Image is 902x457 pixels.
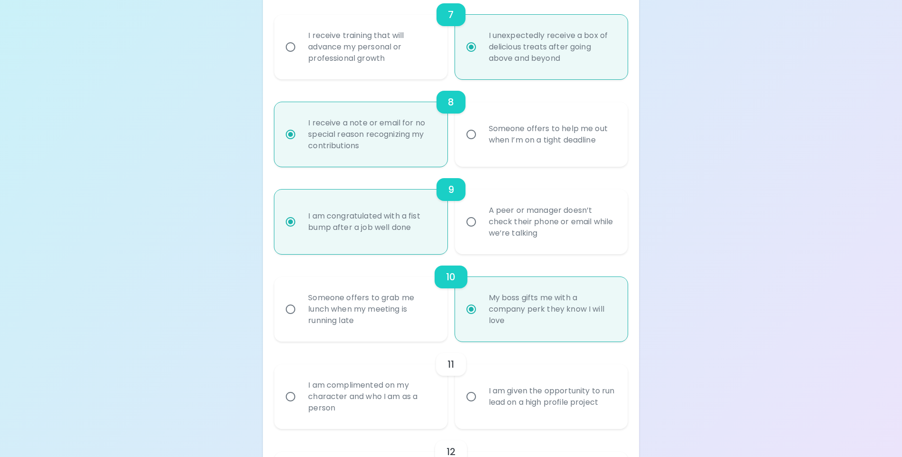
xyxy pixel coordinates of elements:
div: choice-group-check [274,167,627,254]
div: I am complimented on my character and who I am as a person [301,368,442,425]
div: A peer or manager doesn’t check their phone or email while we’re talking [481,193,622,250]
div: choice-group-check [274,79,627,167]
h6: 8 [448,95,454,110]
div: choice-group-check [274,254,627,342]
div: I am congratulated with a fist bump after a job well done [301,199,442,245]
h6: 11 [447,357,454,372]
h6: 10 [446,269,456,285]
div: choice-group-check [274,342,627,429]
h6: 9 [448,182,454,197]
h6: 7 [448,7,454,22]
div: I receive a note or email for no special reason recognizing my contributions [301,106,442,163]
div: My boss gifts me with a company perk they know I will love [481,281,622,338]
div: Someone offers to help me out when I’m on a tight deadline [481,112,622,157]
div: I receive training that will advance my personal or professional growth [301,19,442,76]
div: I unexpectedly receive a box of delicious treats after going above and beyond [481,19,622,76]
div: Someone offers to grab me lunch when my meeting is running late [301,281,442,338]
div: I am given the opportunity to run lead on a high profile project [481,374,622,419]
